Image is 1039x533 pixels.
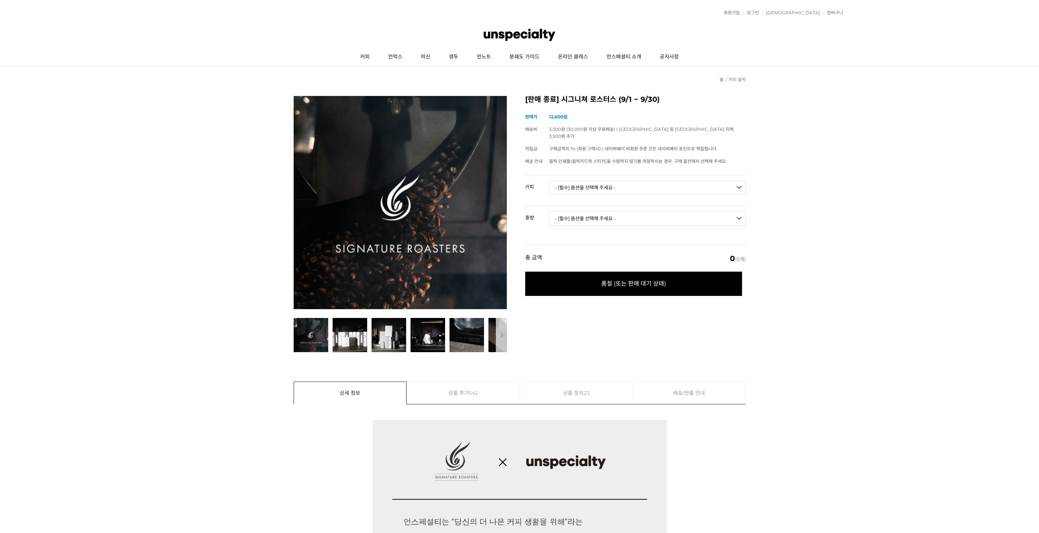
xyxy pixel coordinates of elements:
a: 온라인 클래스 [549,48,597,66]
a: 회원가입 [720,11,740,15]
a: 커피 [351,48,379,66]
a: 언노트 [467,48,500,66]
span: 월픽 인쇄물(월픽카드와 스티커)을 수령하지 않기를 희망하시는 경우, 구매 옵션에서 선택해 주세요. [549,158,727,164]
img: 언스페셜티 몰 [484,24,555,46]
img: [판매 종료] 시그니쳐 로스터스 (9/1 ~ 9/30) [294,96,507,309]
span: 적립금 [525,146,537,151]
span: 배송비 [525,126,537,132]
a: 배송/반품 안내 [633,382,745,404]
a: 상세 정보 [294,382,406,404]
a: 생두 [440,48,467,66]
span: 3,500원 (30,000원 이상 무료배송) | [GEOGRAPHIC_DATA] 및 [GEOGRAPHIC_DATA] 지역 3,500원 추가 [549,126,734,139]
span: 23 [584,382,590,404]
span: 구매금액의 1% (회원 구매시) | 네이버페이 비회원 주문 건은 네이버페이 포인트로 적립됩니다. [549,146,717,151]
th: 중량 [525,206,549,223]
em: 0 [730,254,735,263]
span: (0개) [730,255,746,262]
a: 상품 문의23 [520,382,633,404]
span: 배송 안내 [525,158,542,164]
span: 품절 (또는 판매 대기 상태) [525,272,742,296]
strong: 총 금액 [525,255,542,262]
a: 머신 [412,48,440,66]
span: 542 [469,382,478,404]
a: 언스페셜티 소개 [597,48,651,66]
a: 언럭스 [379,48,412,66]
a: 장바구니 [823,11,843,15]
a: 커피 월픽 [728,77,746,82]
a: 로그인 [743,11,759,15]
button: 다음 [496,318,507,352]
a: 홈 [720,77,724,82]
a: 공지사항 [651,48,688,66]
span: 판매가 [525,114,537,119]
th: 커피 [525,175,549,192]
a: [DEMOGRAPHIC_DATA] [762,11,820,15]
a: 상품 후기542 [407,382,520,404]
strong: 12,600원 [549,114,567,119]
h2: [판매 종료] 시그니쳐 로스터스 (9/1 ~ 9/30) [525,96,746,103]
a: 분쇄도 가이드 [500,48,549,66]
